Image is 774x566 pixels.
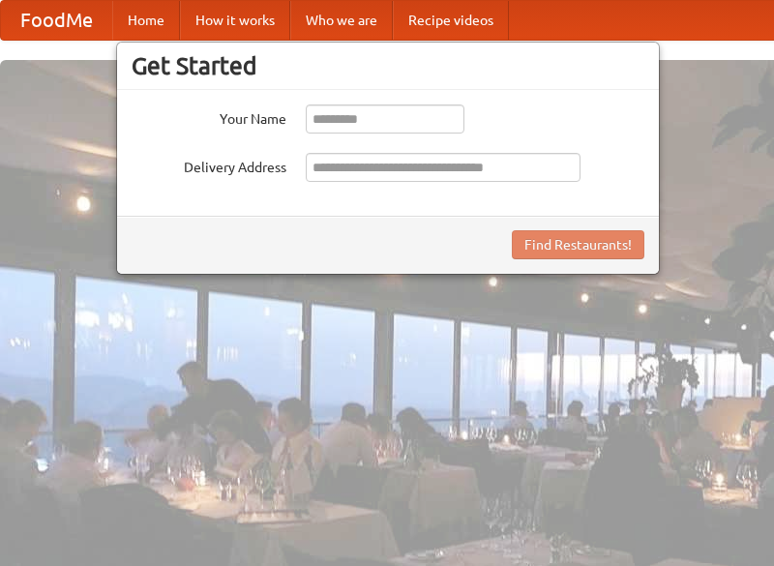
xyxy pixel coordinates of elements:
a: How it works [180,1,290,40]
a: Recipe videos [393,1,509,40]
a: Home [112,1,180,40]
label: Your Name [132,104,286,129]
h3: Get Started [132,51,644,80]
button: Find Restaurants! [512,230,644,259]
a: FoodMe [1,1,112,40]
label: Delivery Address [132,153,286,177]
a: Who we are [290,1,393,40]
